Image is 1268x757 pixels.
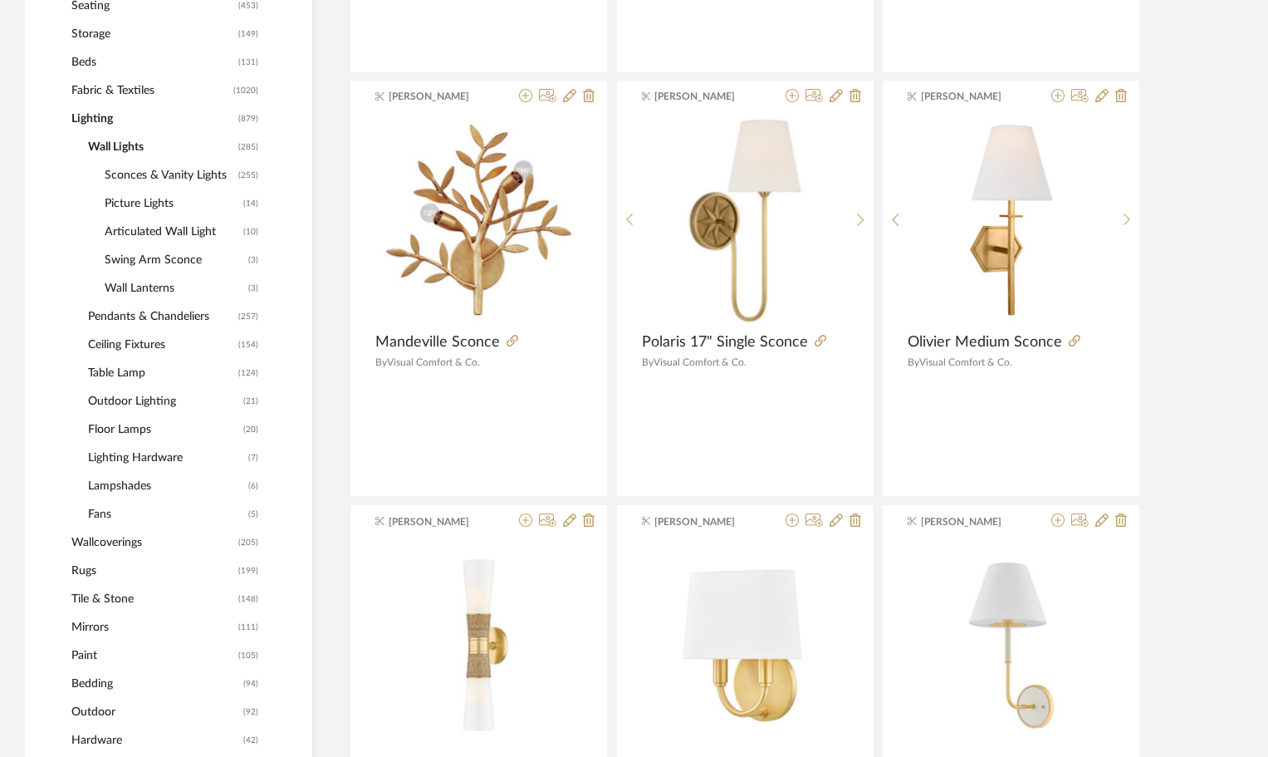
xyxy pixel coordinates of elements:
[642,542,849,749] img: Clair Wall Sconce
[71,20,234,48] span: Storage
[238,49,258,76] span: (131)
[238,529,258,556] span: (205)
[88,359,234,387] span: Table Lamp
[243,671,258,697] span: (94)
[248,445,258,471] span: (7)
[243,416,258,443] span: (20)
[71,557,234,585] span: Rugs
[105,246,244,274] span: Swing Arm Sconce
[238,642,258,669] span: (105)
[921,514,1026,529] span: [PERSON_NAME]
[238,303,258,330] span: (257)
[71,105,234,133] span: Lighting
[71,528,234,557] span: Wallcoverings
[88,444,244,472] span: Lighting Hardware
[654,357,747,367] span: Visual Comfort & Co.
[105,218,239,246] span: Articulated Wall Light
[238,558,258,584] span: (199)
[919,357,1012,367] span: Visual Comfort & Co.
[238,360,258,386] span: (124)
[248,275,258,302] span: (3)
[908,542,1114,749] img: Wedgewood Wall Sconce
[88,133,234,161] span: Wall Lights
[243,219,258,245] span: (10)
[654,89,759,104] span: [PERSON_NAME]
[375,542,582,749] img: Mica Wall Sconce
[88,500,244,528] span: Fans
[389,514,493,529] span: [PERSON_NAME]
[375,116,582,323] img: Mandeville Sconce
[71,698,239,726] span: Outdoor
[387,357,480,367] span: Visual Comfort & Co.
[71,613,234,641] span: Mirrors
[71,585,234,613] span: Tile & Stone
[238,586,258,612] span: (148)
[642,333,808,351] span: Polaris 17" Single Sconce
[375,333,500,351] span: Mandeville Sconce
[238,134,258,160] span: (285)
[642,117,848,323] img: Polaris 17" Single Sconce
[243,388,258,415] span: (21)
[238,21,258,47] span: (149)
[71,48,234,76] span: Beds
[88,415,239,444] span: Floor Lamps
[71,76,229,105] span: Fabric & Textiles
[238,614,258,641] span: (111)
[88,302,234,331] span: Pendants & Chandeliers
[238,332,258,358] span: (154)
[233,77,258,104] span: (1020)
[375,357,387,367] span: By
[248,501,258,528] span: (5)
[243,190,258,217] span: (14)
[389,89,493,104] span: [PERSON_NAME]
[88,387,239,415] span: Outdoor Lighting
[908,117,1114,323] img: Olivier Medium Sconce
[105,161,234,189] span: Sconces & Vanity Lights
[908,357,919,367] span: By
[243,699,258,725] span: (92)
[248,473,258,499] span: (6)
[238,106,258,132] span: (879)
[71,670,239,698] span: Bedding
[105,189,239,218] span: Picture Lights
[71,726,239,755] span: Hardware
[88,331,234,359] span: Ceiling Fixtures
[921,89,1026,104] span: [PERSON_NAME]
[238,162,258,189] span: (255)
[71,641,234,670] span: Paint
[908,333,1062,351] span: Olivier Medium Sconce
[88,472,244,500] span: Lampshades
[642,357,654,367] span: By
[248,247,258,273] span: (3)
[654,514,759,529] span: [PERSON_NAME]
[243,727,258,754] span: (42)
[105,274,244,302] span: Wall Lanterns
